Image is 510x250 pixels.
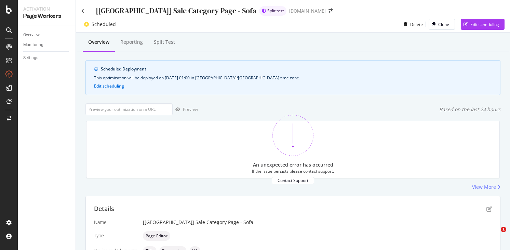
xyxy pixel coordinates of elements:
div: Scheduled Deployment [101,66,492,72]
span: Split test [267,9,284,13]
div: View More [472,184,496,190]
div: Details [94,205,114,213]
div: Settings [23,54,38,62]
input: Preview your optimization on a URL [85,103,173,115]
button: Contact Support [272,177,314,184]
div: An unexpected error has occurred [253,161,333,168]
div: Reporting [120,39,143,45]
div: Clone [438,22,449,27]
div: [DOMAIN_NAME] [289,8,326,14]
div: PageWorkers [23,12,70,20]
div: Preview [183,106,198,112]
button: Edit scheduling [94,84,124,89]
div: Contact Support [278,177,308,183]
div: brand label [259,6,286,16]
div: info banner [85,60,500,95]
a: View More [472,184,500,190]
iframe: Intercom live chat [487,227,503,243]
a: Click to go back [81,9,84,13]
button: Clone [429,19,455,30]
div: Overview [23,31,40,39]
button: Edit scheduling [461,19,505,30]
div: pen-to-square [486,206,492,212]
button: Preview [173,104,198,115]
div: Based on the last 24 hours [439,106,500,113]
div: If the issue persists please contact support. [252,168,334,174]
div: Overview [88,39,109,45]
div: neutral label [143,231,170,241]
div: [[GEOGRAPHIC_DATA]] Sale Category Page - Sofa [96,5,256,16]
a: Monitoring [23,41,71,49]
button: Delete [401,19,423,30]
div: Scheduled [92,21,116,28]
div: Name [94,219,137,226]
a: Settings [23,54,71,62]
span: Page Editor [146,234,167,238]
div: Monitoring [23,41,43,49]
div: Edit scheduling [470,22,499,27]
div: Delete [410,22,423,27]
a: Overview [23,31,71,39]
div: This optimization will be deployed on [DATE] 01:00 in [GEOGRAPHIC_DATA]/[GEOGRAPHIC_DATA] time zone. [94,75,492,81]
div: Split Test [154,39,175,45]
img: 370bne1z.png [272,115,313,156]
span: 1 [501,227,506,232]
div: [[GEOGRAPHIC_DATA]] Sale Category Page - Sofa [143,219,492,226]
div: Type [94,232,137,239]
div: arrow-right-arrow-left [328,9,333,13]
div: Activation [23,5,70,12]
